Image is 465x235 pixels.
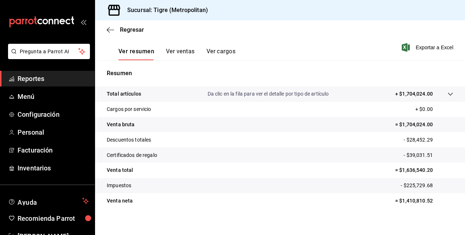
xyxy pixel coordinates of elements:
[107,121,135,128] p: Venta bruta
[121,6,208,15] h3: Sucursal: Tigre (Metropolitan)
[107,136,151,144] p: Descuentos totales
[120,26,144,33] span: Regresar
[395,166,453,174] p: = $1,636,540.20
[18,127,89,137] span: Personal
[395,121,453,128] p: = $1,704,024.00
[401,182,453,189] p: - $225,729.68
[107,182,131,189] p: Impuestos
[415,105,453,113] p: + $0.00
[107,69,453,78] p: Resumen
[18,109,89,119] span: Configuración
[107,151,157,159] p: Certificados de regalo
[107,26,144,33] button: Regresar
[207,48,236,60] button: Ver cargos
[18,145,89,155] span: Facturación
[20,48,79,55] span: Pregunta a Parrot AI
[18,197,79,205] span: Ayuda
[166,48,195,60] button: Ver ventas
[395,90,433,98] p: + $1,704,024.00
[208,90,329,98] p: Da clic en la fila para ver el detalle por tipo de artículo
[8,44,90,59] button: Pregunta a Parrot AI
[404,136,453,144] p: - $28,452.29
[118,48,235,60] div: navigation tabs
[18,163,89,173] span: Inventarios
[395,197,453,205] p: = $1,410,810.52
[18,74,89,84] span: Reportes
[404,151,453,159] p: - $39,031.51
[18,213,89,223] span: Recomienda Parrot
[107,166,133,174] p: Venta total
[403,43,453,52] button: Exportar a Excel
[107,197,133,205] p: Venta neta
[18,92,89,101] span: Menú
[80,19,86,25] button: open_drawer_menu
[118,48,154,60] button: Ver resumen
[107,90,141,98] p: Total artículos
[5,53,90,61] a: Pregunta a Parrot AI
[107,105,151,113] p: Cargos por servicio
